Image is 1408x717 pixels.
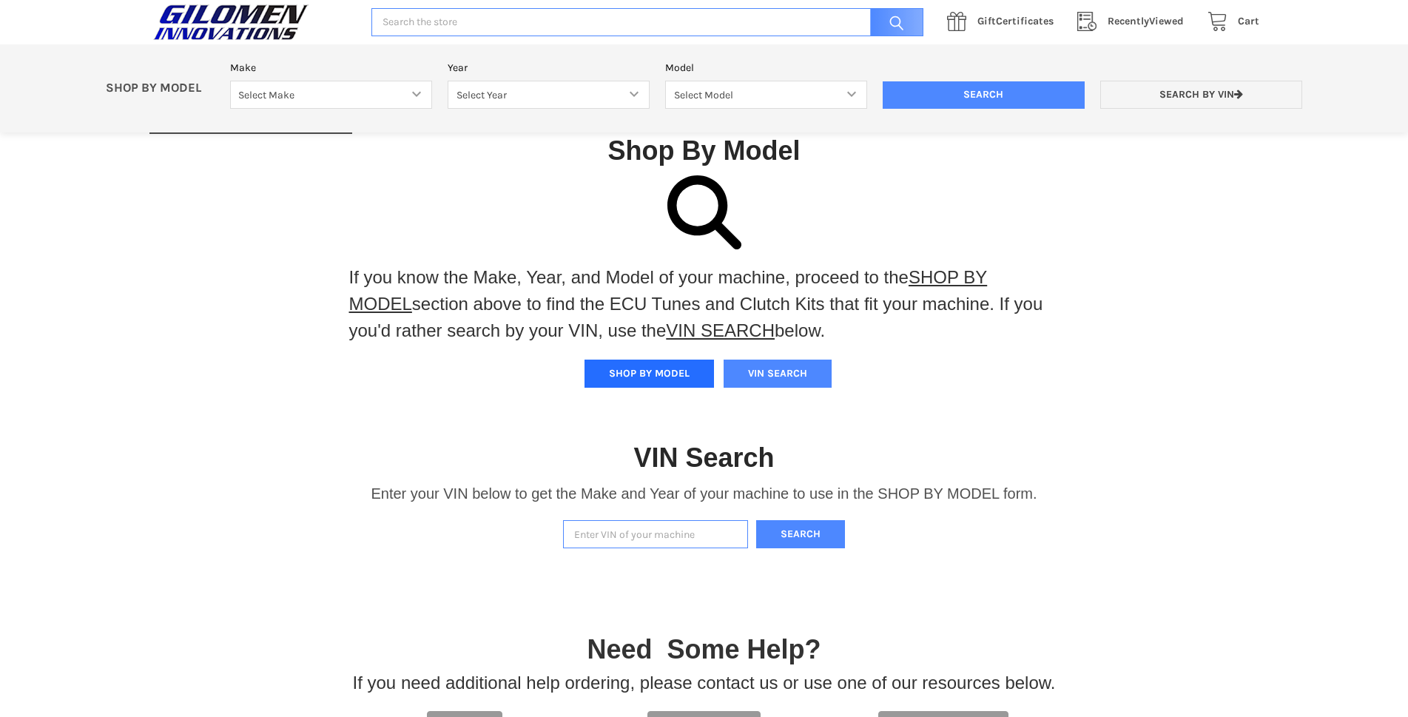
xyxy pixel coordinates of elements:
label: Model [665,60,867,75]
span: Viewed [1108,15,1184,27]
p: Enter your VIN below to get the Make and Year of your machine to use in the SHOP BY MODEL form. [371,482,1037,505]
span: Cart [1238,15,1259,27]
a: Search by VIN [1100,81,1302,110]
button: Search [756,520,845,549]
button: VIN SEARCH [724,360,832,388]
label: Year [448,60,650,75]
a: Cart [1199,13,1259,31]
span: Gift [977,15,996,27]
input: Search the store [371,8,923,37]
p: Need Some Help? [587,630,821,670]
input: Search [883,81,1085,110]
p: If you know the Make, Year, and Model of your machine, proceed to the section above to find the E... [349,264,1060,344]
img: GILOMEN INNOVATIONS [149,4,312,41]
label: Make [230,60,432,75]
a: SHOP BY MODEL [349,267,988,314]
a: VIN SEARCH [666,320,775,340]
input: Search [863,8,923,37]
h1: Shop By Model [149,134,1259,167]
input: Enter VIN of your machine [563,520,748,549]
button: SHOP BY MODEL [585,360,714,388]
span: Recently [1108,15,1149,27]
h1: VIN Search [633,441,774,474]
span: Certificates [977,15,1054,27]
p: SHOP BY MODEL [98,81,223,96]
a: GiftCertificates [939,13,1069,31]
a: GILOMEN INNOVATIONS [149,4,356,41]
a: RecentlyViewed [1069,13,1199,31]
p: If you need additional help ordering, please contact us or use one of our resources below. [353,670,1056,696]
